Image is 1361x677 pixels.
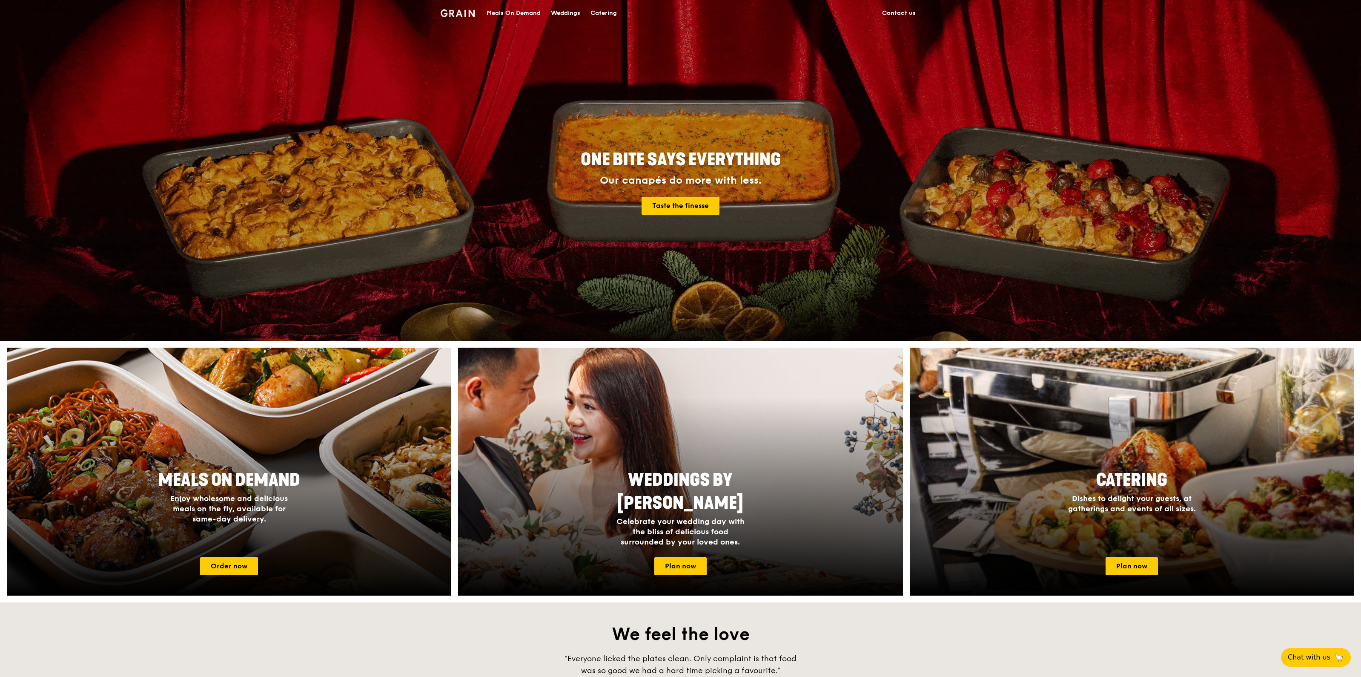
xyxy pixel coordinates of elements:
[910,348,1354,596] img: catering-card.e1cfaf3e.jpg
[1096,470,1167,490] span: Catering
[1281,648,1351,667] button: Chat with us🦙
[1288,652,1330,663] span: Chat with us
[158,470,300,490] span: Meals On Demand
[7,348,451,596] img: meals-on-demand-card.d2b6f6db.png
[441,9,475,17] img: Grain
[654,557,707,575] a: Plan now
[581,150,781,170] span: ONE BITE SAYS EVERYTHING
[877,0,921,26] a: Contact us
[553,653,808,677] div: "Everyone licked the plates clean. Only complaint is that food was so good we had a hard time pic...
[1334,652,1344,663] span: 🦙
[1106,557,1158,575] a: Plan now
[585,0,622,26] a: Catering
[170,494,288,524] span: Enjoy wholesome and delicious meals on the fly, available for same-day delivery.
[458,348,903,596] a: Weddings by [PERSON_NAME]Celebrate your wedding day with the bliss of delicious food surrounded b...
[546,0,585,26] a: Weddings
[527,175,834,187] div: Our canapés do more with less.
[458,348,903,596] img: weddings-card.4f3003b8.jpg
[616,517,745,547] span: Celebrate your wedding day with the bliss of delicious food surrounded by your loved ones.
[590,0,617,26] div: Catering
[7,348,451,596] a: Meals On DemandEnjoy wholesome and delicious meals on the fly, available for same-day delivery.Or...
[1068,494,1196,513] span: Dishes to delight your guests, at gatherings and events of all sizes.
[642,197,719,215] a: Taste the finesse
[551,0,580,26] div: Weddings
[200,557,258,575] a: Order now
[617,470,743,513] span: Weddings by [PERSON_NAME]
[487,0,541,26] div: Meals On Demand
[910,348,1354,596] a: CateringDishes to delight your guests, at gatherings and events of all sizes.Plan now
